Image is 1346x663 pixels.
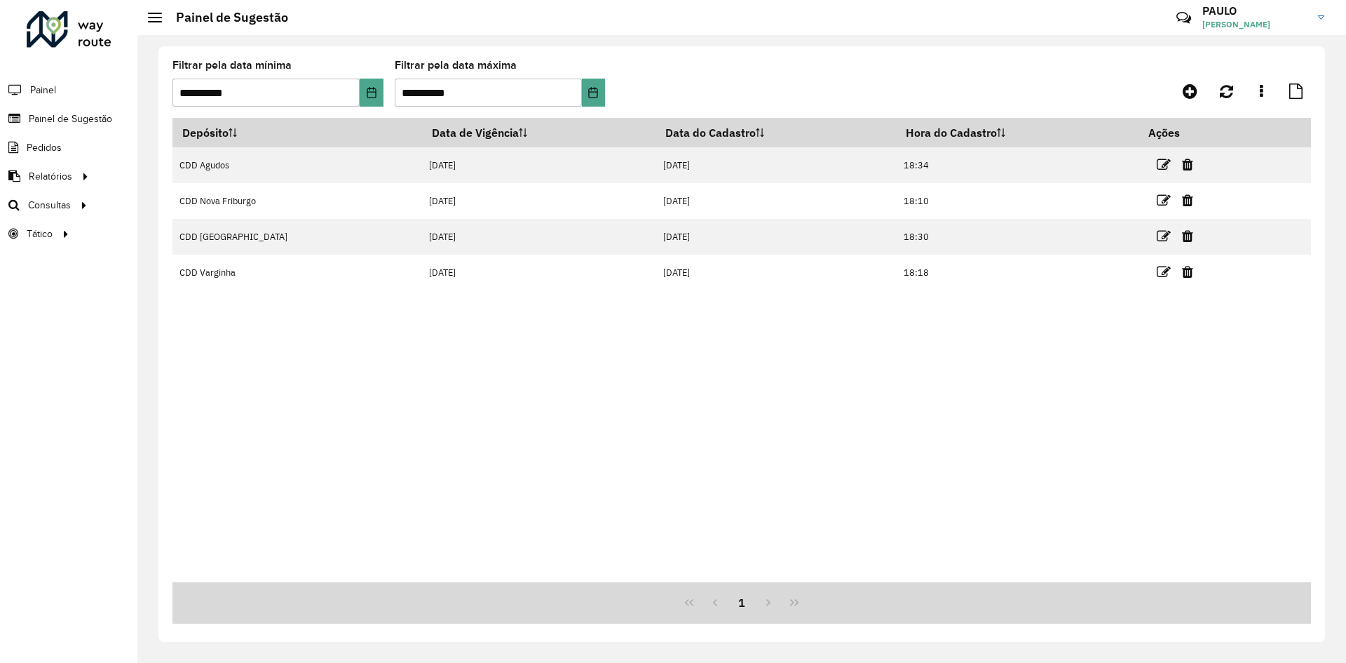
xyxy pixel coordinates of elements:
[29,112,112,126] span: Painel de Sugestão
[897,255,1139,290] td: 18:18
[172,219,422,255] td: CDD [GEOGRAPHIC_DATA]
[172,183,422,219] td: CDD Nova Friburgo
[1169,3,1199,33] a: Contato Rápido
[1138,118,1223,147] th: Ações
[172,57,292,74] label: Filtrar pela data mínima
[422,118,655,147] th: Data de Vigência
[162,10,288,25] h2: Painel de Sugestão
[1157,262,1171,281] a: Editar
[1157,227,1171,246] a: Editar
[360,79,383,107] button: Choose Date
[655,147,896,183] td: [DATE]
[897,118,1139,147] th: Hora do Cadastro
[29,169,72,184] span: Relatórios
[897,219,1139,255] td: 18:30
[30,83,56,98] span: Painel
[27,227,53,241] span: Tático
[1182,227,1193,246] a: Excluir
[422,147,655,183] td: [DATE]
[1182,262,1193,281] a: Excluir
[655,183,896,219] td: [DATE]
[1202,4,1307,18] h3: PAULO
[422,219,655,255] td: [DATE]
[395,57,517,74] label: Filtrar pela data máxima
[1182,191,1193,210] a: Excluir
[728,589,755,616] button: 1
[655,219,896,255] td: [DATE]
[172,147,422,183] td: CDD Agudos
[27,140,62,155] span: Pedidos
[1157,155,1171,174] a: Editar
[655,118,896,147] th: Data do Cadastro
[655,255,896,290] td: [DATE]
[897,147,1139,183] td: 18:34
[1182,155,1193,174] a: Excluir
[172,255,422,290] td: CDD Varginha
[582,79,605,107] button: Choose Date
[897,183,1139,219] td: 18:10
[1157,191,1171,210] a: Editar
[1202,18,1307,31] span: [PERSON_NAME]
[422,255,655,290] td: [DATE]
[28,198,71,213] span: Consultas
[172,118,422,147] th: Depósito
[422,183,655,219] td: [DATE]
